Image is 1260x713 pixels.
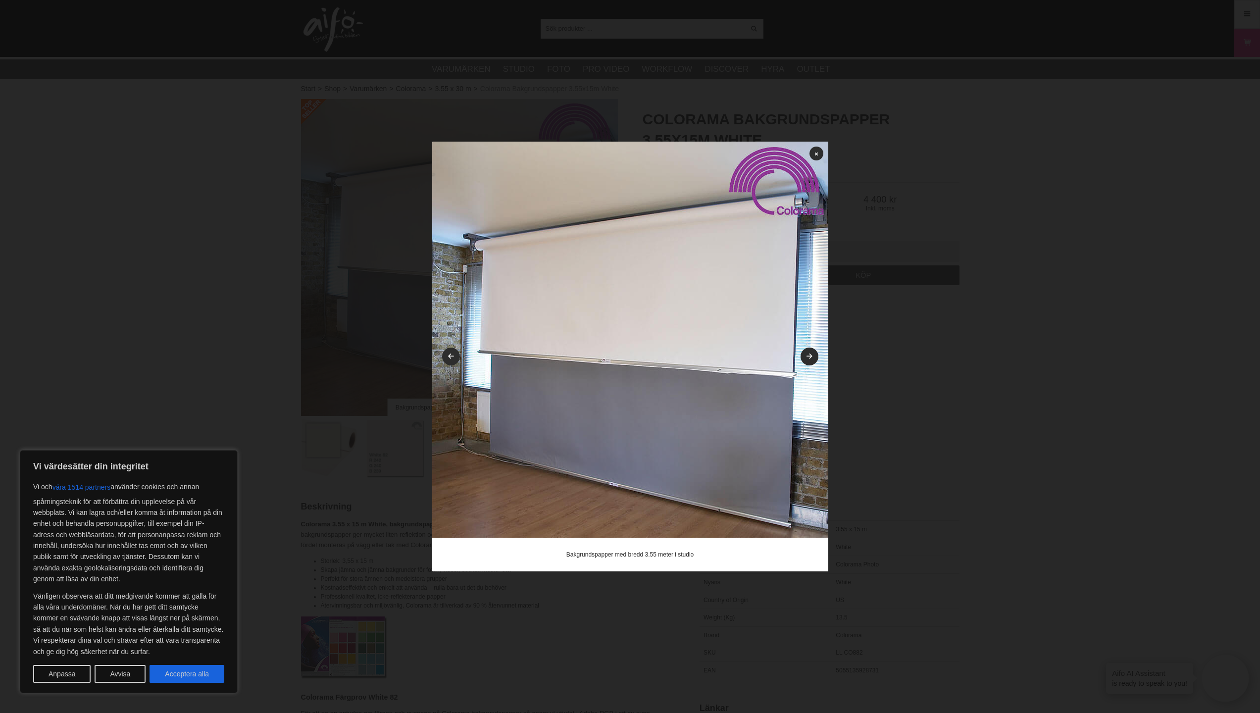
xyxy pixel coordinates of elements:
button: Avvisa [95,665,146,683]
p: Vi och använder cookies och annan spårningsteknik för att förbättra din upplevelse på vår webbpla... [33,478,224,585]
button: Anpassa [33,665,91,683]
button: Acceptera alla [150,665,224,683]
img: Bakgrundspapper med bredd 3.55 meter i studio [432,142,828,538]
div: Vi värdesätter din integritet [20,450,238,693]
div: Bakgrundspapper med bredd 3.55 meter i studio [445,550,816,559]
p: Vänligen observera att ditt medgivande kommer att gälla för alla våra underdomäner. När du har ge... [33,591,224,657]
p: Vi värdesätter din integritet [33,460,224,472]
button: våra 1514 partners [52,478,111,496]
